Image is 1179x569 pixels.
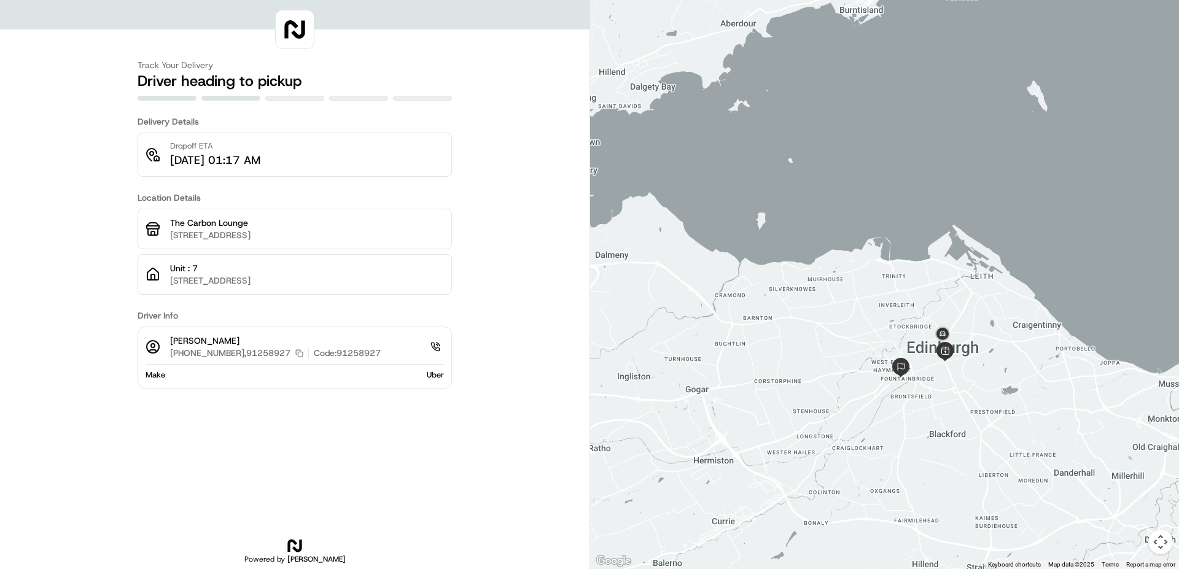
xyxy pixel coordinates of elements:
[170,152,260,169] p: [DATE] 01:17 AM
[988,560,1041,569] button: Keyboard shortcuts
[170,141,260,152] p: Dropoff ETA
[170,274,444,287] p: [STREET_ADDRESS]
[138,115,452,128] h3: Delivery Details
[138,71,452,91] h2: Driver heading to pickup
[244,554,346,564] h2: Powered by
[138,309,452,322] h3: Driver Info
[287,554,346,564] span: [PERSON_NAME]
[314,347,381,359] p: Code: 91258927
[170,347,290,359] p: [PHONE_NUMBER],91258927
[138,192,452,204] h3: Location Details
[1148,530,1173,554] button: Map camera controls
[138,59,452,71] h3: Track Your Delivery
[593,553,634,569] a: Open this area in Google Maps (opens a new window)
[593,553,634,569] img: Google
[146,370,165,381] span: Make
[170,217,444,229] p: The Carbon Lounge
[170,262,444,274] p: Unit : 7
[427,370,444,381] span: Uber
[1126,561,1175,568] a: Report a map error
[1048,561,1094,568] span: Map data ©2025
[1102,561,1119,568] a: Terms (opens in new tab)
[170,229,444,241] p: [STREET_ADDRESS]
[170,335,381,347] p: [PERSON_NAME]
